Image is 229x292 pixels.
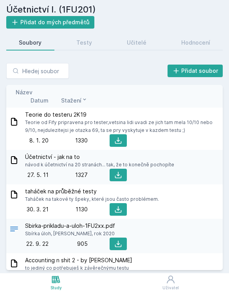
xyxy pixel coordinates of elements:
[114,35,159,50] a: Učitelé
[168,35,223,50] a: Hodnocení
[25,195,159,203] span: Taháček na takové ty špeky, které jsou často problémem.
[49,240,88,248] div: 905
[61,96,81,105] span: Stažení
[76,39,92,47] div: Testy
[25,222,115,230] span: Sbirka-prikladu-a-uloh-1FU2xx.pdf
[16,88,32,96] button: Název
[25,161,174,169] span: návod k účetnictví na 20 stranách... tak, že to konečně pochopíte
[31,96,49,105] button: Datum
[25,256,132,264] span: Accounting n shit 2 - by [PERSON_NAME]
[25,230,115,238] span: Sbírka úloh, [PERSON_NAME], rok 2020
[61,96,88,105] button: Stažení
[6,35,54,50] a: Soubory
[6,16,94,29] button: Přidat do mých předmětů
[26,240,49,248] span: 22. 9. 22
[49,171,88,179] div: 1327
[181,39,210,47] div: Hodnocení
[25,264,132,272] span: to jediný co potřebuješ k závěrečnýmu testu
[168,65,223,77] button: Přidat soubor
[25,187,159,195] span: taháček na průběžné testy
[19,39,41,47] div: Soubory
[112,273,229,292] a: Uživatel
[25,119,220,134] span: Teorie od Fify pripravena pro tester,vetsina lidi uvadi ze jich tam mela 10/10 nebo 9/10, nejdule...
[27,205,49,213] span: 30. 3. 21
[64,35,105,50] a: Testy
[25,111,220,119] span: Teorie do testeru 2K19
[50,285,62,291] div: Study
[49,205,88,213] div: 1130
[27,171,49,179] span: 27. 5. 11
[162,285,179,291] div: Uživatel
[25,153,174,161] span: Účetnictví - jak na to
[49,137,88,144] div: 1330
[127,39,146,47] div: Učitelé
[6,63,69,79] input: Hledej soubor
[29,137,49,144] span: 8. 1. 20
[9,224,19,236] div: PDF
[6,3,223,16] h2: Účetnictví I. (1FU201)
